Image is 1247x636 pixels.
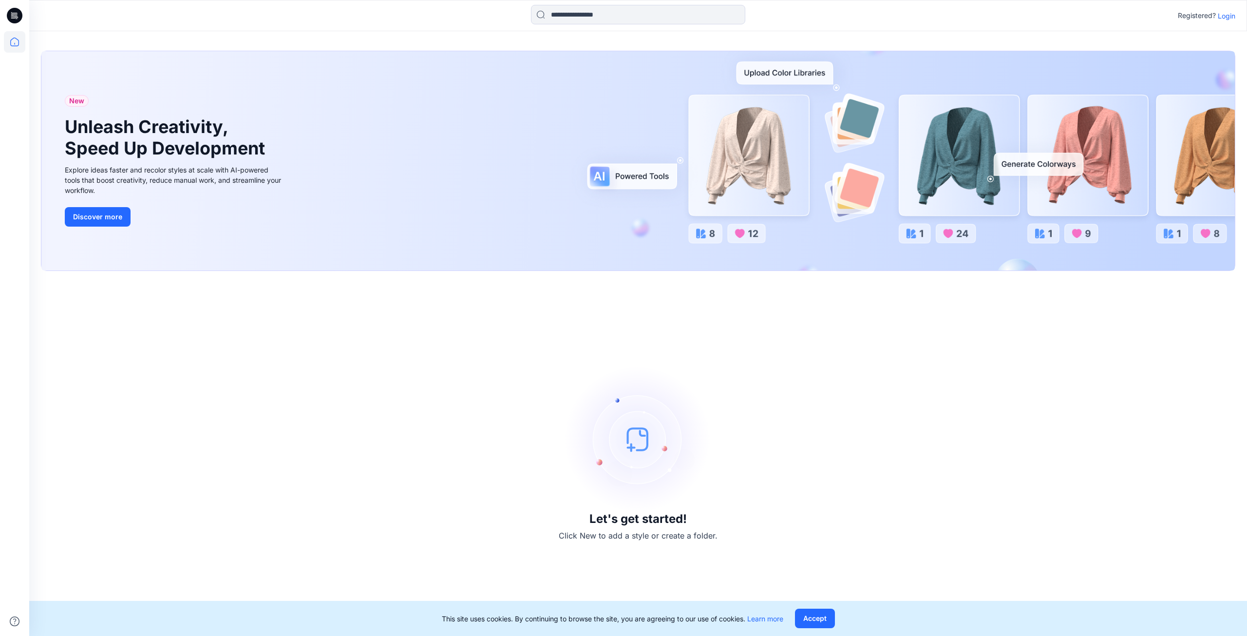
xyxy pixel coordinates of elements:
[559,530,718,541] p: Click New to add a style or create a folder.
[65,165,284,195] div: Explore ideas faster and recolor styles at scale with AI-powered tools that boost creativity, red...
[747,615,783,623] a: Learn more
[69,95,84,107] span: New
[795,609,835,628] button: Accept
[565,366,711,512] img: empty-state-image.svg
[65,207,284,227] a: Discover more
[65,207,131,227] button: Discover more
[65,116,269,158] h1: Unleash Creativity, Speed Up Development
[1178,10,1216,21] p: Registered?
[442,614,783,624] p: This site uses cookies. By continuing to browse the site, you are agreeing to our use of cookies.
[1218,11,1235,21] p: Login
[589,512,687,526] h3: Let's get started!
